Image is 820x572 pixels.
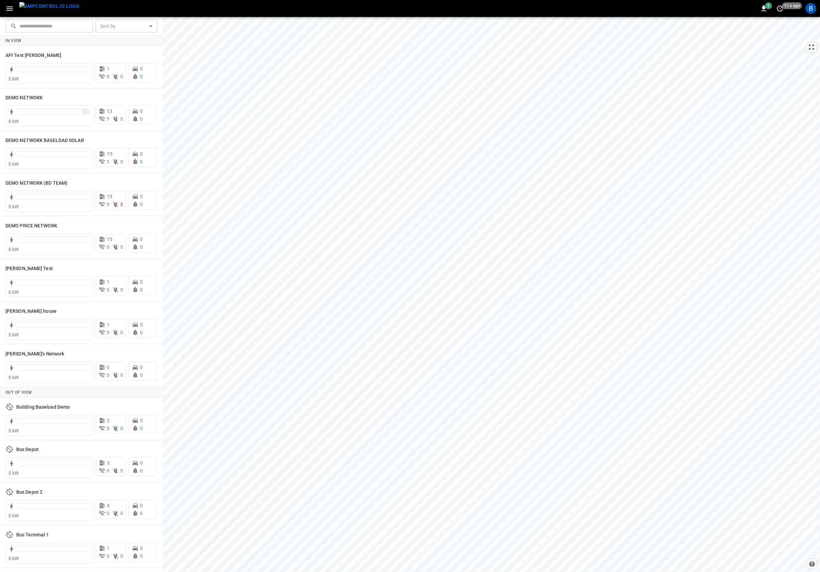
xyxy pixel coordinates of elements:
span: 0 [140,511,143,516]
span: 1 [765,2,772,9]
span: 0 kW [8,76,19,82]
strong: Out of View [5,390,32,395]
span: 0 [140,244,143,250]
span: 1 [107,546,109,551]
span: 0 [120,330,123,335]
span: 0 [107,468,109,473]
span: 0 [140,108,143,114]
canvas: Map [163,17,820,572]
span: 0 [140,202,143,207]
span: 0 [107,74,109,79]
span: 0 kW [8,204,19,209]
h6: Bus Depot [16,446,39,453]
span: 15 [107,237,112,242]
span: 0 [140,116,143,122]
h6: Bus Terminal 1 [16,531,49,539]
h6: Gauthami Test [5,265,53,272]
span: 0 [140,503,143,508]
span: 0 [140,194,143,199]
span: 0 [107,244,109,250]
span: 0 kW [8,161,19,167]
span: 0 [140,372,143,378]
span: 0 [107,330,109,335]
span: 0 [120,287,123,292]
span: 0 kW [8,332,19,338]
span: 0 [140,287,143,292]
span: 1 [107,159,109,164]
span: 0 [140,553,143,559]
span: 0 [107,202,109,207]
span: 0 [107,372,109,378]
span: 0 [140,546,143,551]
span: 4 [107,503,109,508]
span: 0 [140,237,143,242]
span: 15 [107,151,112,157]
span: 0 [140,330,143,335]
span: 0 [140,66,143,71]
span: 0 [107,426,109,431]
span: 0 kW [8,289,19,295]
strong: In View [5,38,22,43]
span: 0 [107,553,109,559]
span: 0 [140,159,143,164]
span: 0 kW [8,513,19,518]
span: 0 [140,365,143,370]
span: 0 kW [8,428,19,433]
h6: DEMO NETWORK BASELOAD SOLAR [5,137,84,144]
h6: Bus Depot 2 [16,489,42,496]
span: 1 [107,322,109,327]
span: 0 [140,426,143,431]
span: 0 [120,553,123,559]
span: 0 [140,279,143,285]
h6: Stephane's Network [5,350,64,358]
span: 0 [120,244,123,250]
span: 3 [107,460,109,466]
h6: Rayman's house [5,308,57,315]
h6: DEMO NETWORK (BD TEAM) [5,180,67,187]
span: 0 kW [8,556,19,561]
div: profile-icon [805,3,816,14]
span: 0 [140,468,143,473]
span: 1 [107,279,109,285]
span: 0 [120,159,123,164]
span: 0 [140,418,143,423]
img: ampcontrol.io logo [19,2,79,11]
span: 0 [140,74,143,79]
button: set refresh interval [775,3,785,14]
span: 0 [120,426,123,431]
span: 1 [107,116,109,122]
h6: Building Baseload Demo [16,404,70,411]
span: 2 [120,202,123,207]
span: 15 [107,194,112,199]
span: 0 kW [8,119,19,124]
h6: DEMO PRICE NETWORK [5,222,57,230]
span: 0 [120,74,123,79]
span: 0 [140,151,143,157]
span: 0 [107,287,109,292]
span: 0 [140,460,143,466]
span: 0 [107,511,109,516]
span: 0 [107,365,109,370]
span: 13 [107,108,112,114]
span: 11 s ago [782,2,802,9]
h6: API Test Jonas [5,52,61,59]
span: 0 kW [8,375,19,380]
span: 0 [120,468,123,473]
span: 0 [120,116,123,122]
span: 0 [120,372,123,378]
h6: DEMO NETWORK [5,94,43,102]
span: 0 [120,511,123,516]
span: 0 kW [8,247,19,252]
span: 0 kW [8,470,19,476]
span: 1 [107,66,109,71]
span: 2 [107,418,109,423]
span: 0 [140,322,143,327]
